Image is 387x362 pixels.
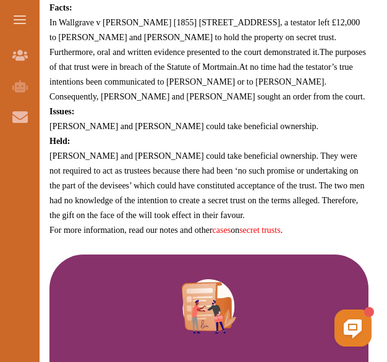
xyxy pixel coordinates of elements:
[49,225,283,235] span: For more information, read our notes and other on .
[49,151,365,220] span: [PERSON_NAME] and [PERSON_NAME] could take beneficial ownership. They were not required to act as...
[49,3,72,12] span: Facts:
[49,137,70,146] span: Held:
[49,92,365,101] span: Consequently, [PERSON_NAME] and [PERSON_NAME] sought an order from the court.
[49,18,360,57] span: In Wallgrave v [PERSON_NAME] [1855] [STREET_ADDRESS], a testator left £12,000 to [PERSON_NAME] an...
[239,225,280,235] a: secret trusts
[182,279,236,334] img: Purple card image
[49,107,74,116] span: Issues:
[90,306,375,350] iframe: HelpCrunch
[213,225,231,235] a: cases
[49,122,318,131] span: [PERSON_NAME] and [PERSON_NAME] could take beneficial ownership.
